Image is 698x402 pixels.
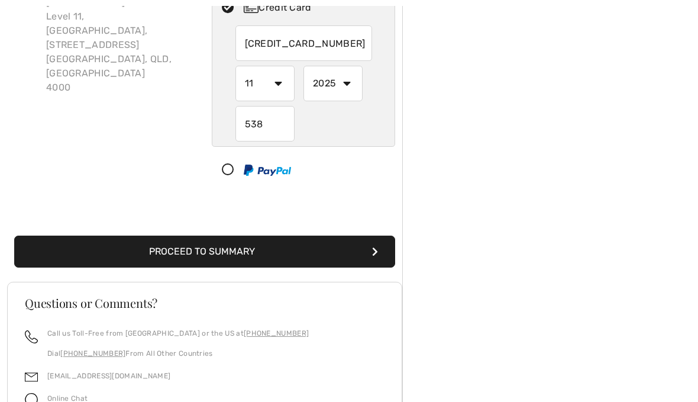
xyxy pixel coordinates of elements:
[244,165,291,176] img: PayPal
[244,3,258,13] img: Credit Card
[235,25,372,61] input: Card number
[235,106,295,141] input: CVD
[47,372,170,380] a: [EMAIL_ADDRESS][DOMAIN_NAME]
[60,349,125,358] a: [PHONE_NUMBER]
[14,236,395,268] button: Proceed to Summary
[25,297,384,309] h3: Questions or Comments?
[244,1,387,15] div: Credit Card
[25,330,38,343] img: call
[25,371,38,384] img: email
[244,329,309,337] a: [PHONE_NUMBER]
[47,328,309,339] p: Call us Toll-Free from [GEOGRAPHIC_DATA] or the US at
[47,348,309,359] p: Dial From All Other Countries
